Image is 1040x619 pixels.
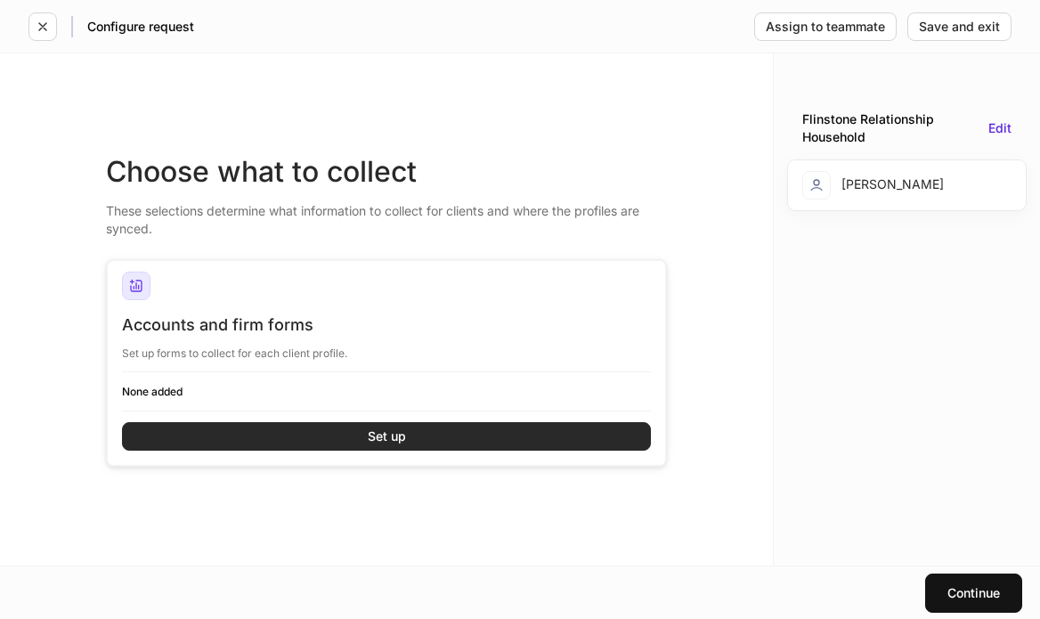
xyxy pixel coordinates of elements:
[766,20,885,33] div: Assign to teammate
[802,110,981,146] div: Flinstone Relationship Household
[907,12,1012,41] button: Save and exit
[122,336,651,361] div: Set up forms to collect for each client profile.
[106,191,667,238] div: These selections determine what information to collect for clients and where the profiles are syn...
[802,171,944,200] div: [PERSON_NAME]
[122,422,651,451] button: Set up
[754,12,897,41] button: Assign to teammate
[122,314,651,336] div: Accounts and firm forms
[87,18,194,36] h5: Configure request
[919,20,1000,33] div: Save and exit
[925,574,1022,613] button: Continue
[106,152,667,191] div: Choose what to collect
[368,430,406,443] div: Set up
[122,383,651,400] h6: None added
[988,122,1012,134] button: Edit
[947,587,1000,599] div: Continue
